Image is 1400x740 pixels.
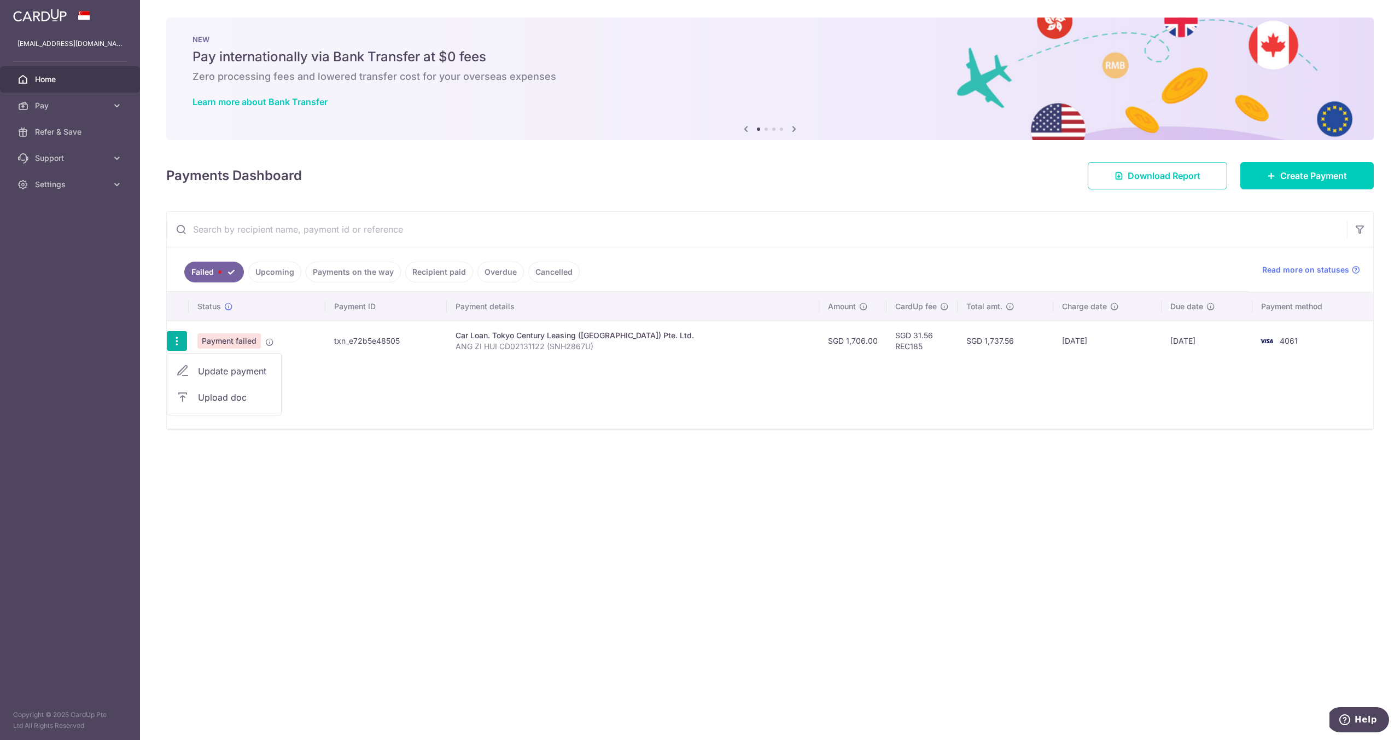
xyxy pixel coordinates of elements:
[192,96,328,107] a: Learn more about Bank Transfer
[895,301,937,312] span: CardUp fee
[325,321,446,361] td: txn_e72b5e48505
[1128,169,1200,182] span: Download Report
[1280,169,1347,182] span: Create Payment
[35,100,107,111] span: Pay
[1329,707,1389,735] iframe: Opens a widget where you can find more information
[17,38,122,49] p: [EMAIL_ADDRESS][DOMAIN_NAME]
[477,262,524,282] a: Overdue
[1088,162,1227,189] a: Download Report
[248,262,301,282] a: Upcoming
[197,333,261,349] span: Payment failed
[1170,301,1203,312] span: Due date
[828,301,856,312] span: Amount
[1262,264,1360,275] a: Read more on statuses
[1062,301,1107,312] span: Charge date
[184,262,244,282] a: Failed
[447,292,819,321] th: Payment details
[405,262,473,282] a: Recipient paid
[1280,336,1298,345] span: 4061
[819,321,886,361] td: SGD 1,706.00
[166,18,1374,140] img: Bank transfer banner
[456,330,810,341] div: Car Loan. Tokyo Century Leasing ([GEOGRAPHIC_DATA]) Pte. Ltd.
[966,301,1002,312] span: Total amt.
[958,321,1053,361] td: SGD 1,737.56
[456,341,810,352] p: ANG ZI HUI CD02131122 (SNH2867U)
[35,153,107,164] span: Support
[35,126,107,137] span: Refer & Save
[197,301,221,312] span: Status
[1162,321,1252,361] td: [DATE]
[35,179,107,190] span: Settings
[886,321,958,361] td: SGD 31.56 REC185
[166,166,302,186] h4: Payments Dashboard
[1240,162,1374,189] a: Create Payment
[192,70,1347,83] h6: Zero processing fees and lowered transfer cost for your overseas expenses
[13,9,67,22] img: CardUp
[1252,292,1373,321] th: Payment method
[192,48,1347,66] h5: Pay internationally via Bank Transfer at $0 fees
[35,74,107,85] span: Home
[1053,321,1162,361] td: [DATE]
[325,292,446,321] th: Payment ID
[192,35,1347,44] p: NEW
[1256,334,1277,348] img: Bank Card
[528,262,580,282] a: Cancelled
[167,212,1347,247] input: Search by recipient name, payment id or reference
[306,262,401,282] a: Payments on the way
[1262,264,1349,275] span: Read more on statuses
